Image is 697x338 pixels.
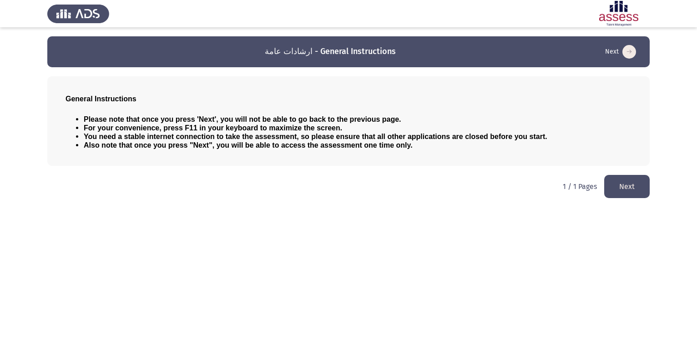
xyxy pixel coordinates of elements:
[602,45,639,59] button: load next page
[588,1,650,26] img: Assessment logo of ASSESS Employability - EBI
[563,182,597,191] p: 1 / 1 Pages
[84,133,547,140] span: You need a stable internet connection to take the assessment, so please ensure that all other app...
[265,46,396,57] h3: ارشادات عامة - General Instructions
[47,1,109,26] img: Assess Talent Management logo
[84,124,342,132] span: For your convenience, press F11 in your keyboard to maximize the screen.
[66,95,136,103] span: General Instructions
[604,175,650,198] button: load next page
[84,141,413,149] span: Also note that once you press "Next", you will be able to access the assessment one time only.
[84,115,401,123] span: Please note that once you press 'Next', you will not be able to go back to the previous page.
